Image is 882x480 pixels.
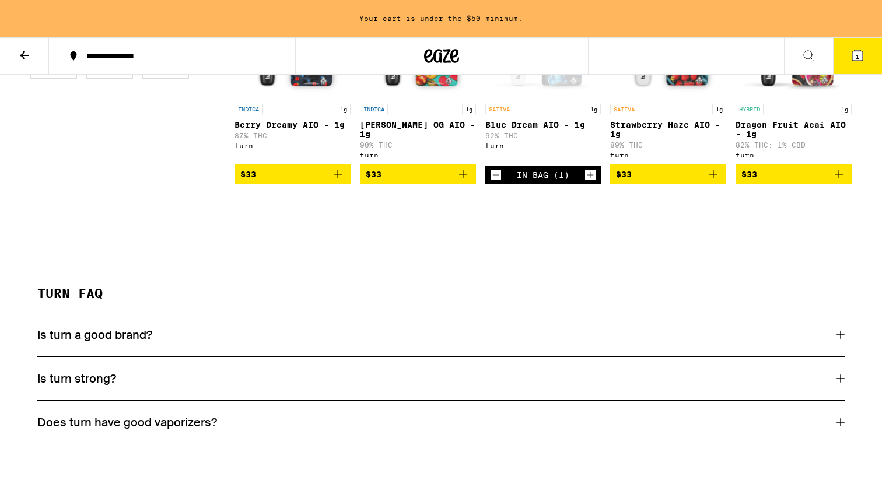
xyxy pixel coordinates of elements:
[485,120,601,129] p: Blue Dream AIO - 1g
[235,132,351,139] p: 87% THC
[736,141,852,149] p: 82% THC: 1% CBD
[736,151,852,159] div: turn
[37,371,116,386] h3: Is turn strong?
[7,8,84,17] span: Hi. Need any help?
[37,327,152,342] h3: Is turn a good brand?
[517,170,569,180] div: In Bag (1)
[490,169,502,181] button: Decrement
[337,104,351,114] p: 1g
[462,104,476,114] p: 1g
[838,104,852,114] p: 1g
[366,170,381,179] span: $33
[37,288,845,313] h2: TURN FAQ
[360,120,476,139] p: [PERSON_NAME] OG AIO - 1g
[833,38,882,74] button: 1
[360,141,476,149] p: 90% THC
[235,104,262,114] p: INDICA
[736,164,852,184] button: Add to bag
[235,164,351,184] button: Add to bag
[712,104,726,114] p: 1g
[360,151,476,159] div: turn
[360,164,476,184] button: Add to bag
[610,151,726,159] div: turn
[240,170,256,179] span: $33
[235,120,351,129] p: Berry Dreamy AIO - 1g
[736,120,852,139] p: Dragon Fruit Acai AIO - 1g
[485,104,513,114] p: SATIVA
[610,164,726,184] button: Add to bag
[485,142,601,149] div: turn
[37,415,217,430] h3: Does turn have good vaporizers?
[485,132,601,139] p: 92% THC
[587,104,601,114] p: 1g
[736,104,764,114] p: HYBRID
[616,170,632,179] span: $33
[610,104,638,114] p: SATIVA
[584,169,596,181] button: Increment
[360,104,388,114] p: INDICA
[235,142,351,149] div: turn
[610,141,726,149] p: 89% THC
[856,53,859,60] span: 1
[610,120,726,139] p: Strawberry Haze AIO - 1g
[741,170,757,179] span: $33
